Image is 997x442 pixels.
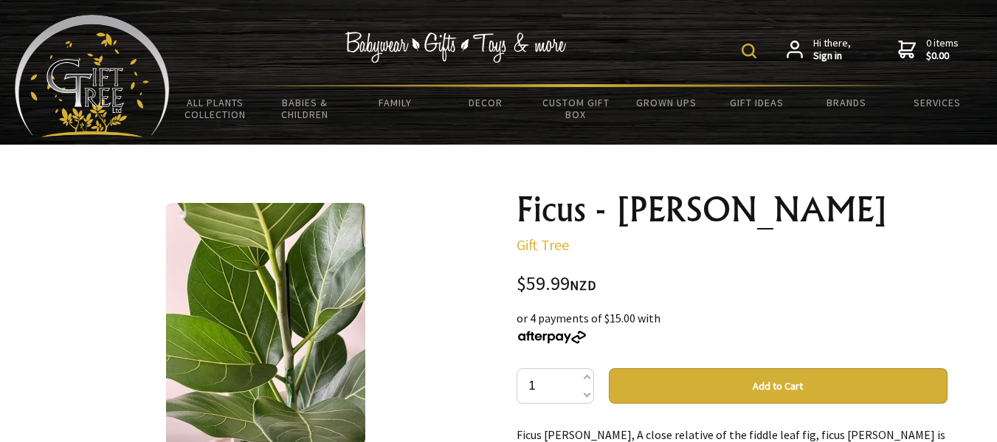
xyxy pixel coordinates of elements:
strong: Sign in [813,49,851,63]
span: 0 items [926,36,959,63]
img: Babyware - Gifts - Toys and more... [15,15,170,137]
a: Grown Ups [621,87,711,118]
img: Babywear - Gifts - Toys & more [345,32,567,63]
div: $59.99 [517,274,948,294]
a: Gift Tree [517,235,569,254]
span: NZD [570,277,596,294]
div: or 4 payments of $15.00 with [517,309,948,345]
a: Gift Ideas [711,87,801,118]
button: Add to Cart [609,368,948,404]
a: All Plants Collection [170,87,260,130]
h1: Ficus - [PERSON_NAME] [517,192,948,227]
a: Family [351,87,441,118]
img: Afterpay [517,331,587,344]
a: Hi there,Sign in [787,37,851,63]
a: Brands [801,87,891,118]
a: 0 items$0.00 [898,37,959,63]
img: product search [742,44,756,58]
strong: $0.00 [926,49,959,63]
a: Decor [441,87,531,118]
a: Babies & Children [260,87,350,130]
a: Custom Gift Box [531,87,621,130]
span: Hi there, [813,37,851,63]
a: Services [892,87,982,118]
